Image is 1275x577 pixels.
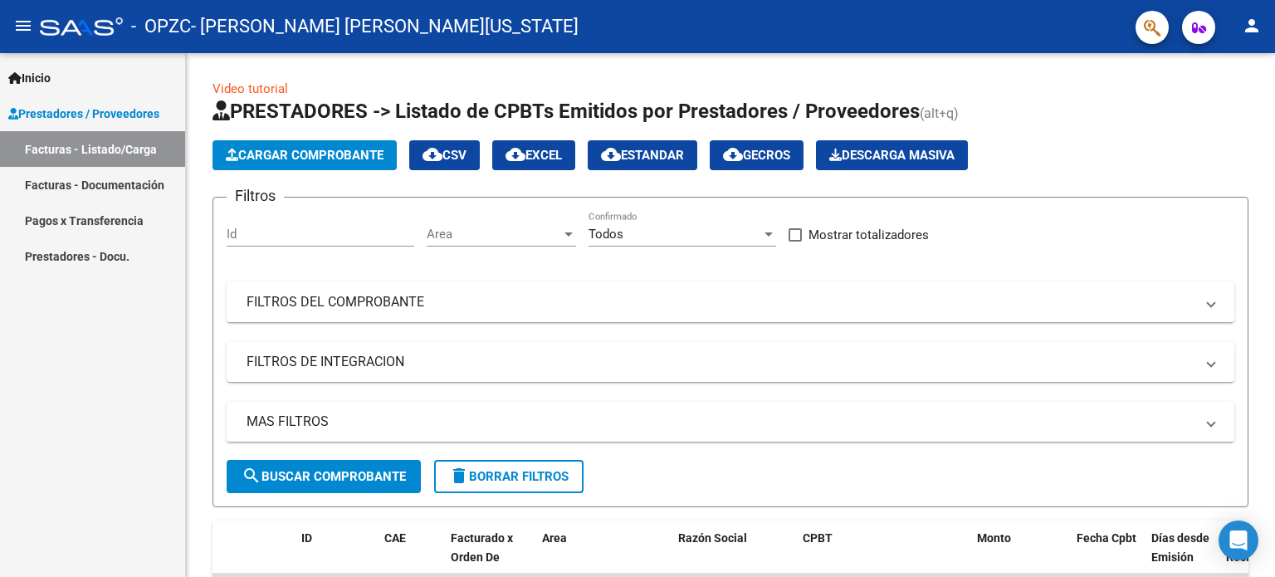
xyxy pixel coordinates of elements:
button: Buscar Comprobante [227,460,421,493]
mat-icon: cloud_download [723,144,743,164]
span: Buscar Comprobante [242,469,406,484]
mat-icon: cloud_download [506,144,525,164]
span: (alt+q) [920,105,959,121]
span: Area [427,227,561,242]
span: Razón Social [678,531,747,545]
span: ID [301,531,312,545]
span: - [PERSON_NAME] [PERSON_NAME][US_STATE] [191,8,579,45]
span: Fecha Recibido [1226,531,1273,564]
span: Area [542,531,567,545]
span: Inicio [8,69,51,87]
span: CAE [384,531,406,545]
button: Cargar Comprobante [212,140,397,170]
div: Open Intercom Messenger [1219,521,1258,560]
app-download-masive: Descarga masiva de comprobantes (adjuntos) [816,140,968,170]
span: Cargar Comprobante [226,148,383,163]
span: CPBT [803,531,833,545]
mat-icon: cloud_download [423,144,442,164]
span: Monto [977,531,1011,545]
mat-icon: cloud_download [601,144,621,164]
button: Gecros [710,140,804,170]
h3: Filtros [227,184,284,208]
mat-icon: person [1242,16,1262,36]
mat-panel-title: MAS FILTROS [247,413,1194,431]
mat-panel-title: FILTROS DEL COMPROBANTE [247,293,1194,311]
mat-panel-title: FILTROS DE INTEGRACION [247,353,1194,371]
mat-icon: menu [13,16,33,36]
a: Video tutorial [212,81,288,96]
mat-icon: delete [449,466,469,486]
button: EXCEL [492,140,575,170]
span: Todos [589,227,623,242]
mat-expansion-panel-header: MAS FILTROS [227,402,1234,442]
button: Descarga Masiva [816,140,968,170]
mat-icon: search [242,466,261,486]
span: Mostrar totalizadores [808,225,929,245]
span: Descarga Masiva [829,148,955,163]
span: - OPZC [131,8,191,45]
span: EXCEL [506,148,562,163]
span: Gecros [723,148,790,163]
span: Borrar Filtros [449,469,569,484]
span: Fecha Cpbt [1077,531,1136,545]
span: PRESTADORES -> Listado de CPBTs Emitidos por Prestadores / Proveedores [212,100,920,123]
span: Prestadores / Proveedores [8,105,159,123]
mat-expansion-panel-header: FILTROS DEL COMPROBANTE [227,282,1234,322]
span: Días desde Emisión [1151,531,1209,564]
mat-expansion-panel-header: FILTROS DE INTEGRACION [227,342,1234,382]
button: Estandar [588,140,697,170]
span: Facturado x Orden De [451,531,513,564]
button: Borrar Filtros [434,460,584,493]
span: Estandar [601,148,684,163]
span: CSV [423,148,467,163]
button: CSV [409,140,480,170]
